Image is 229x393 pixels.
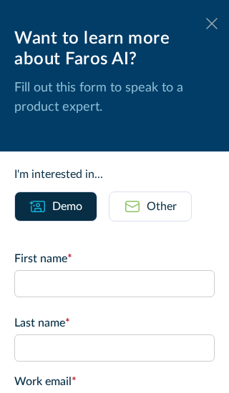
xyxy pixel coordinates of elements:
div: I'm interested in... [14,166,215,183]
label: First name [14,250,215,267]
label: Last name [14,314,215,332]
div: Want to learn more about Faros AI? [14,29,215,70]
label: Work email [14,373,215,390]
div: Other [147,198,177,215]
p: Fill out this form to speak to a product expert. [14,79,215,117]
div: Demo [52,198,82,215]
